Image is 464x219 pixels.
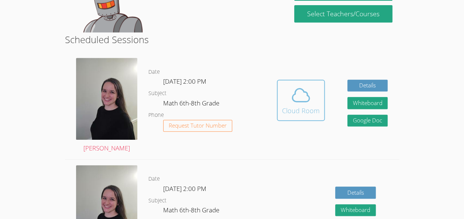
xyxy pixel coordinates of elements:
span: [DATE] 2:00 PM [163,184,206,193]
dd: Math 6th-8th Grade [163,98,221,111]
button: Request Tutor Number [163,120,232,132]
a: [PERSON_NAME] [76,58,137,153]
dt: Subject [148,89,166,98]
button: Whiteboard [347,97,388,109]
img: avatar.png [76,58,137,140]
button: Cloud Room [277,80,325,121]
dd: Math 6th-8th Grade [163,205,221,218]
a: Details [347,80,388,92]
div: Cloud Room [282,105,320,116]
a: Details [335,187,376,199]
span: Request Tutor Number [169,123,227,128]
dt: Phone [148,111,164,120]
a: Google Doc [347,115,388,127]
button: Whiteboard [335,204,376,216]
a: Select Teachers/Courses [294,5,392,22]
dt: Date [148,174,160,184]
span: [DATE] 2:00 PM [163,77,206,86]
dt: Date [148,67,160,77]
dt: Subject [148,196,166,205]
h2: Scheduled Sessions [65,32,399,46]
